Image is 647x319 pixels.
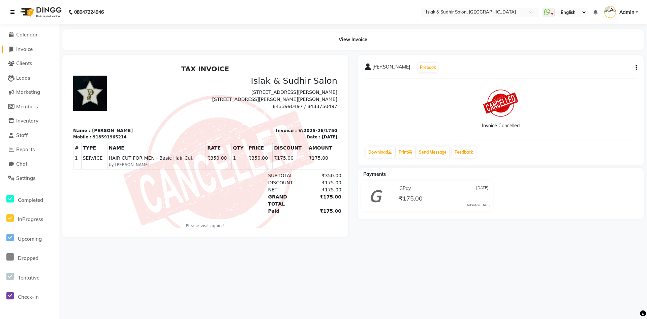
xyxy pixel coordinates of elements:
[2,74,57,82] a: Leads
[16,31,38,38] span: Calendar
[4,3,268,11] h2: TAX INVOICE
[2,175,57,182] a: Settings
[416,147,449,158] button: Send Message
[2,46,57,53] a: Invoice
[4,72,22,78] div: Mobile :
[2,117,57,125] a: Inventory
[253,72,268,78] div: [DATE]
[2,60,57,68] a: Clients
[2,146,57,154] a: Reports
[17,3,63,22] img: logo
[18,294,39,300] span: Check-In
[16,103,38,110] span: Members
[234,131,272,145] div: ₹175.00
[2,103,57,111] a: Members
[24,72,57,78] div: 918591965214
[234,117,272,124] div: ₹175.00
[4,81,12,91] th: #
[140,14,268,24] h3: Islak & Sudhir Salon
[238,91,268,107] td: ₹175.00
[2,160,57,168] a: Chat
[12,81,38,91] th: TYPE
[55,33,245,180] img: cancelled-stamp.png
[2,88,57,96] a: Marketing
[372,63,410,73] span: [PERSON_NAME]
[16,75,30,81] span: Leads
[238,81,268,91] th: AMOUNT
[16,89,40,95] span: Marketing
[396,147,415,158] a: Print
[40,100,135,106] small: by [PERSON_NAME]
[234,110,272,117] div: ₹350.00
[399,194,423,204] span: ₹175.00
[399,185,411,192] span: GPay
[18,236,42,242] span: Upcoming
[12,91,38,107] td: SERVICE
[482,122,520,129] div: Invoice Cancelled
[4,91,12,107] td: 1
[40,92,135,100] span: HAIR CUT FOR MEN - Basic Hair Cut
[452,147,476,158] a: Feedback
[16,146,35,153] span: Reports
[62,29,644,50] div: View Invoice
[2,132,57,139] a: Staff
[604,6,616,18] img: Admin
[16,175,35,181] span: Settings
[4,65,132,72] p: Name : [PERSON_NAME]
[16,117,38,124] span: Inventory
[140,27,268,41] p: [STREET_ADDRESS][PERSON_NAME] [STREET_ADDRESS][PERSON_NAME][PERSON_NAME]
[16,161,27,167] span: Chat
[234,145,272,153] div: ₹175.00
[418,63,438,72] button: Prebook
[467,203,490,208] div: Added on [DATE]
[2,31,57,39] a: Calendar
[363,171,386,177] span: Payments
[18,216,43,222] span: InProgress
[18,255,38,261] span: Dropped
[234,124,272,131] div: ₹175.00
[619,9,634,16] span: Admin
[18,197,43,203] span: Completed
[16,46,33,52] span: Invoice
[366,147,395,158] a: Download
[16,60,32,67] span: Clients
[38,81,137,91] th: NAME
[16,132,28,138] span: Staff
[4,161,268,167] p: Please visit again !
[74,3,104,22] b: 08047224946
[476,185,489,192] span: [DATE]
[18,274,39,281] span: Tentative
